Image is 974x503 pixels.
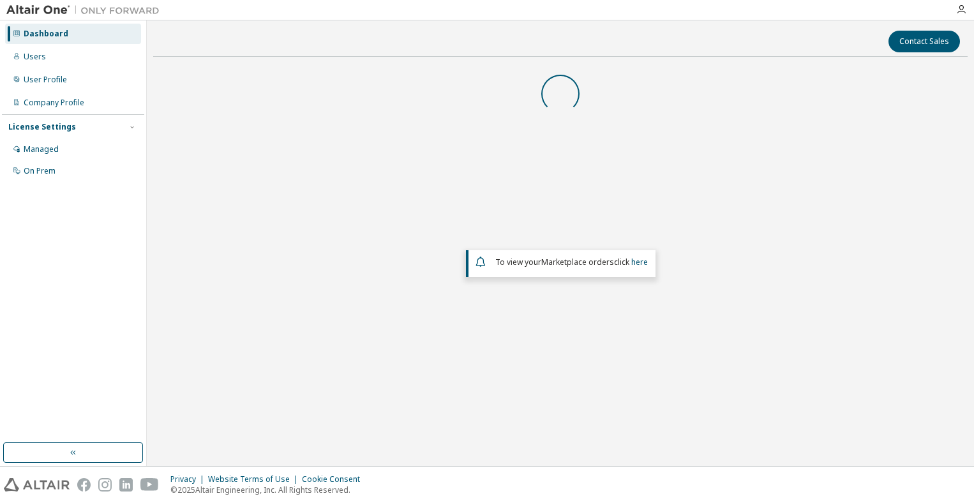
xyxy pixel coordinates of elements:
div: Privacy [170,474,208,484]
button: Contact Sales [888,31,960,52]
img: altair_logo.svg [4,478,70,492]
div: Users [24,52,46,62]
div: Dashboard [24,29,68,39]
div: License Settings [8,122,76,132]
div: Cookie Consent [302,474,368,484]
span: To view your click [495,257,648,267]
a: here [631,257,648,267]
div: Managed [24,144,59,154]
img: linkedin.svg [119,478,133,492]
p: © 2025 Altair Engineering, Inc. All Rights Reserved. [170,484,368,495]
div: User Profile [24,75,67,85]
img: instagram.svg [98,478,112,492]
img: facebook.svg [77,478,91,492]
img: youtube.svg [140,478,159,492]
img: Altair One [6,4,166,17]
div: On Prem [24,166,56,176]
div: Website Terms of Use [208,474,302,484]
em: Marketplace orders [541,257,614,267]
div: Company Profile [24,98,84,108]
